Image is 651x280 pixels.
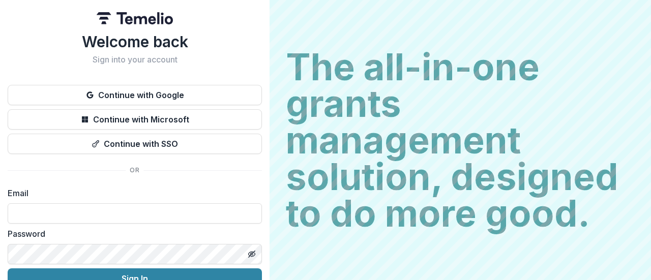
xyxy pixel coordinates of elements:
button: Toggle password visibility [244,246,260,262]
img: Temelio [97,12,173,24]
button: Continue with Microsoft [8,109,262,130]
h2: Sign into your account [8,55,262,65]
button: Continue with Google [8,85,262,105]
label: Password [8,228,256,240]
button: Continue with SSO [8,134,262,154]
h1: Welcome back [8,33,262,51]
label: Email [8,187,256,199]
